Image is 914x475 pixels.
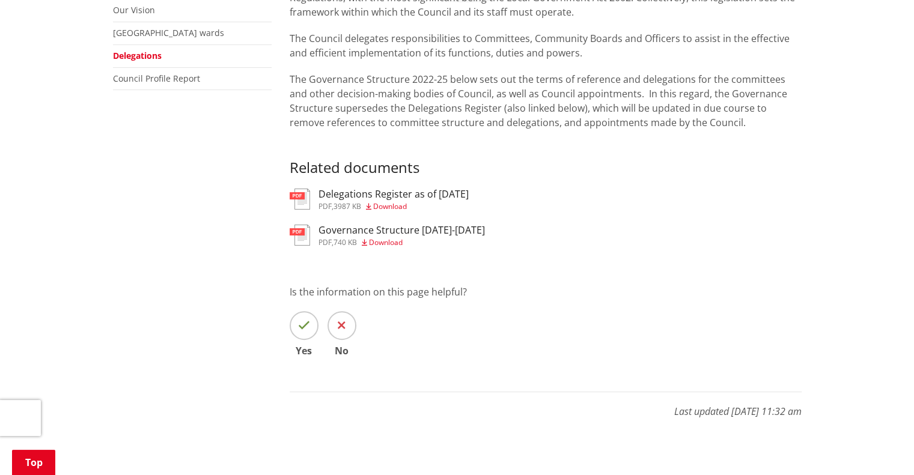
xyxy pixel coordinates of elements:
[290,225,310,246] img: document-pdf.svg
[290,189,310,210] img: document-pdf.svg
[290,392,802,419] p: Last updated [DATE] 11:32 am
[334,237,357,247] span: 740 KB
[318,237,332,247] span: pdf
[290,72,802,130] p: The Governance Structure 2022-25 below sets out the terms of reference and delegations for the co...
[369,237,403,247] span: Download
[328,346,356,355] span: No
[290,225,485,246] a: Governance Structure [DATE]-[DATE] pdf,740 KB Download
[290,346,318,355] span: Yes
[290,31,802,60] p: The Council delegates responsibilities to Committees, Community Boards and Officers to assist in ...
[113,73,200,84] a: Council Profile Report
[290,142,802,177] h3: Related documents
[859,425,902,468] iframe: Messenger Launcher
[334,201,361,211] span: 3987 KB
[12,450,55,475] a: Top
[113,27,224,38] a: [GEOGRAPHIC_DATA] wards
[318,239,485,246] div: ,
[113,50,162,61] a: Delegations
[318,225,485,236] h3: Governance Structure [DATE]-[DATE]
[318,203,469,210] div: ,
[113,4,155,16] a: Our Vision
[290,189,469,210] a: Delegations Register as of [DATE] pdf,3987 KB Download
[290,285,802,299] p: Is the information on this page helpful?
[373,201,407,211] span: Download
[318,189,469,200] h3: Delegations Register as of [DATE]
[318,201,332,211] span: pdf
